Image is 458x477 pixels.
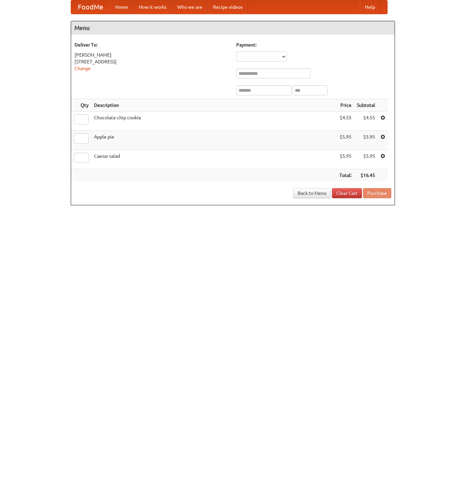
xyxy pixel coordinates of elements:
[71,99,91,112] th: Qty
[71,21,395,35] h4: Menu
[91,131,337,150] td: Apple pie
[360,0,380,14] a: Help
[337,99,354,112] th: Price
[91,112,337,131] td: Chocolate chip cookie
[208,0,248,14] a: Recipe videos
[91,99,337,112] th: Description
[337,150,354,169] td: $5.95
[354,112,378,131] td: $4.55
[110,0,133,14] a: Home
[337,169,354,182] th: Total:
[354,150,378,169] td: $5.95
[133,0,172,14] a: How it works
[74,41,230,48] h5: Deliver To:
[91,150,337,169] td: Caesar salad
[354,169,378,182] th: $16.45
[74,58,230,65] div: [STREET_ADDRESS]
[71,0,110,14] a: FoodMe
[236,41,391,48] h5: Payment:
[337,112,354,131] td: $4.55
[74,52,230,58] div: [PERSON_NAME]
[74,66,91,71] a: Change
[337,131,354,150] td: $5.95
[293,188,331,198] a: Back to Menu
[354,99,378,112] th: Subtotal
[332,188,362,198] a: Clear Cart
[363,188,391,198] button: Purchase
[172,0,208,14] a: Who we are
[354,131,378,150] td: $5.95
